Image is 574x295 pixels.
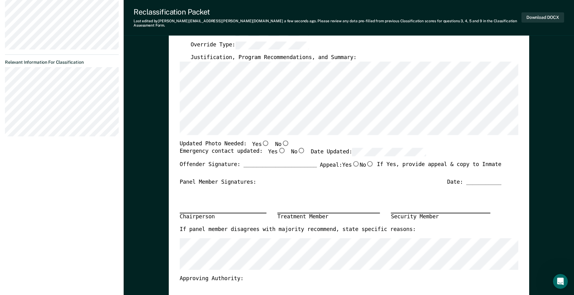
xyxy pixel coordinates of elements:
dt: Relevant Information For Classification [5,60,119,65]
label: Appeal: [320,161,374,174]
input: No [297,148,305,153]
input: Yes [261,140,270,146]
label: If panel member disagrees with majority recommend, state specific reasons: [180,226,416,233]
span: a few seconds ago [284,19,316,23]
div: Date: ___________ [447,178,501,186]
label: Justification, Program Recommendations, and Summary: [190,54,356,61]
button: Download DOCX [521,12,564,23]
label: No [275,140,289,148]
label: Yes [252,140,269,148]
div: Treatment Member [277,213,380,220]
label: Date Updated: [311,148,426,156]
iframe: Intercom live chat [553,274,568,289]
label: Custody Level: [190,28,309,36]
div: Emergency contact updated: [180,148,426,161]
label: No [291,148,305,156]
input: Custody Level: [235,28,309,36]
input: Override Type: [235,41,309,49]
div: Reclassification Packet [134,7,521,16]
label: Yes [268,148,285,156]
div: Offender Signature: _______________________ If Yes, provide appeal & copy to Inmate [180,161,501,178]
label: Yes [342,161,359,169]
input: Date Updated: [352,148,426,156]
div: Chairperson [180,213,266,220]
label: No [359,161,374,169]
div: Approving Authority: [180,275,501,282]
div: Panel Member Signatures: [180,178,256,186]
div: Updated Photo Needed: [180,140,289,148]
input: Yes [352,161,360,167]
input: No [281,140,289,146]
div: Last edited by [PERSON_NAME][EMAIL_ADDRESS][PERSON_NAME][DOMAIN_NAME] . Please review any data pr... [134,19,521,28]
input: Yes [278,148,286,153]
div: Security Member [391,213,490,220]
label: Override Type: [190,41,309,49]
input: No [366,161,374,167]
